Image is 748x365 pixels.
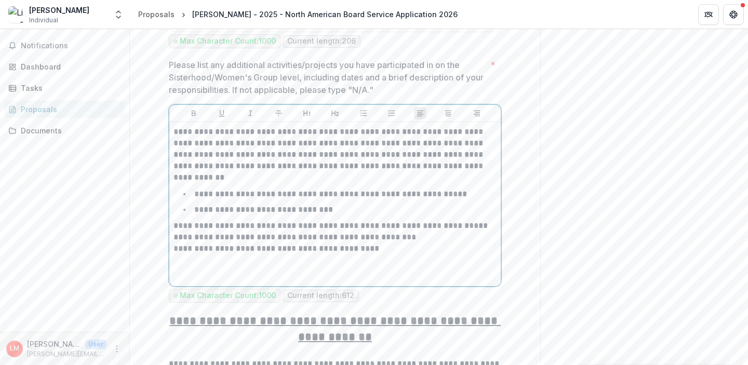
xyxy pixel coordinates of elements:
button: Align Center [442,107,455,119]
a: Tasks [4,79,125,97]
button: Open entity switcher [111,4,126,25]
button: Bold [188,107,200,119]
button: Heading 1 [301,107,313,119]
img: Lisa E Miller [8,6,25,23]
div: Lisa Miller [10,345,19,352]
div: [PERSON_NAME] - 2025 - North American Board Service Application 2026 [192,9,458,20]
button: Align Left [414,107,426,119]
p: Max Character Count: 1000 [180,37,276,46]
button: Partners [698,4,719,25]
p: [PERSON_NAME] [27,339,81,349]
a: Documents [4,122,125,139]
p: Please list any additional activities/projects you have participated in on the Sisterhood/Women's... [169,59,486,96]
span: Individual [29,16,58,25]
p: [PERSON_NAME][EMAIL_ADDRESS][DOMAIN_NAME] [27,349,106,359]
span: Notifications [21,42,121,50]
button: Ordered List [385,107,398,119]
button: Strike [272,107,285,119]
button: Underline [216,107,228,119]
div: Proposals [138,9,175,20]
a: Dashboard [4,58,125,75]
button: Align Right [471,107,483,119]
button: Bullet List [357,107,370,119]
div: Proposals [21,104,117,115]
nav: breadcrumb [134,7,462,22]
p: Current length: 612 [287,291,354,300]
a: Proposals [134,7,179,22]
button: More [111,343,123,355]
p: Current length: 206 [287,37,356,46]
p: User [85,340,106,349]
div: Documents [21,125,117,136]
div: Tasks [21,83,117,93]
a: Proposals [4,101,125,118]
div: [PERSON_NAME] [29,5,89,16]
p: Max Character Count: 1000 [180,291,276,300]
button: Notifications [4,37,125,54]
div: Dashboard [21,61,117,72]
button: Heading 2 [329,107,341,119]
button: Italicize [244,107,257,119]
button: Get Help [723,4,744,25]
